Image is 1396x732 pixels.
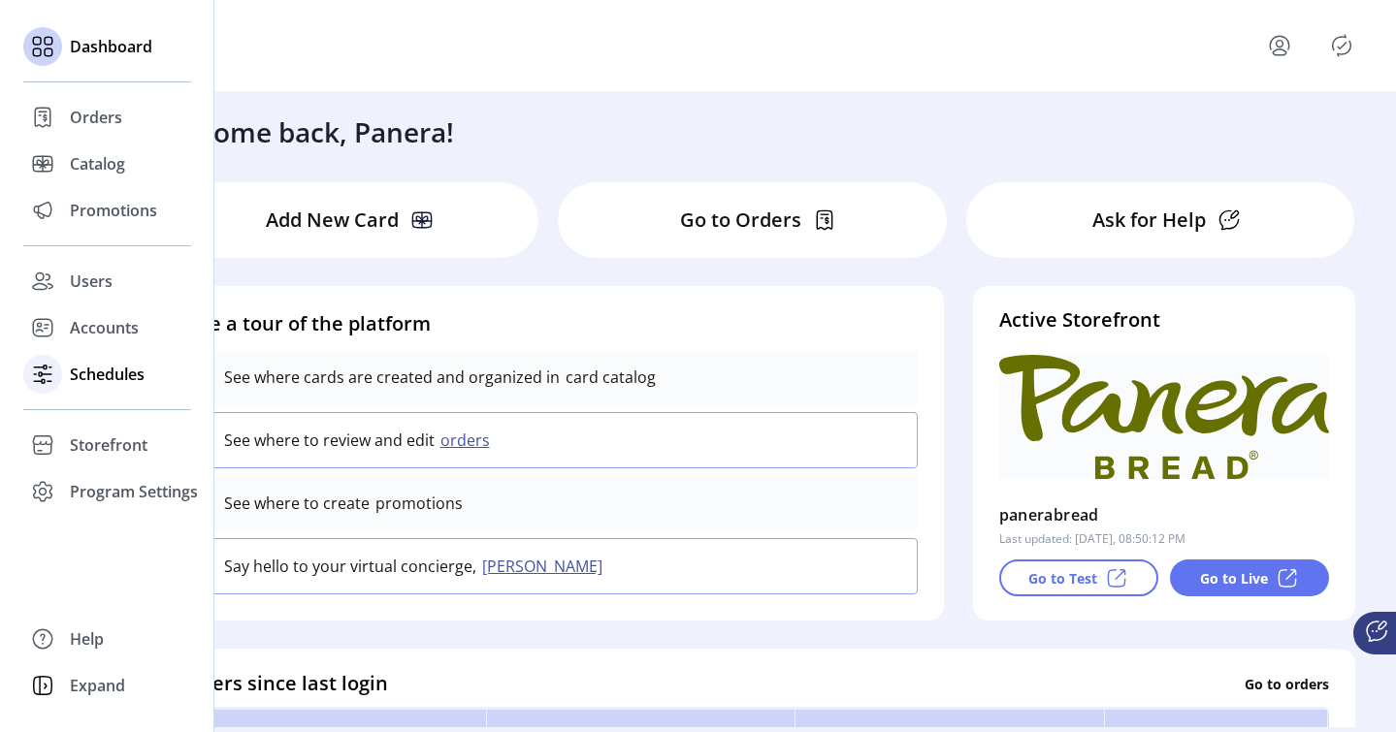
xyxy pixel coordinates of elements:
[151,111,454,152] h3: Welcome back, Panera!
[999,530,1185,548] p: Last updated: [DATE], 08:50:12 PM
[999,305,1329,334] h4: Active Storefront
[70,199,157,222] span: Promotions
[70,674,125,697] span: Expand
[70,106,122,129] span: Orders
[1241,22,1326,69] button: menu
[70,270,113,293] span: Users
[70,627,104,651] span: Help
[224,366,560,389] p: See where cards are created and organized in
[224,492,370,515] p: See where to create
[70,480,198,503] span: Program Settings
[70,316,139,339] span: Accounts
[1028,568,1097,589] p: Go to Test
[70,363,145,386] span: Schedules
[370,492,463,515] p: promotions
[1326,30,1357,61] button: Publisher Panel
[224,429,435,452] p: See where to review and edit
[177,309,918,338] h4: Take a tour of the platform
[435,429,502,452] button: orders
[70,35,152,58] span: Dashboard
[177,669,388,698] h4: Orders since last login
[70,433,147,457] span: Storefront
[680,206,801,235] p: Go to Orders
[476,555,614,578] button: [PERSON_NAME]
[266,206,399,235] p: Add New Card
[1245,673,1329,693] p: Go to orders
[999,499,1099,530] p: panerabread
[70,152,125,175] span: Catalog
[1092,206,1206,235] p: Ask for Help
[1200,568,1268,589] p: Go to Live
[560,366,656,389] p: card catalog
[224,555,476,578] p: Say hello to your virtual concierge,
